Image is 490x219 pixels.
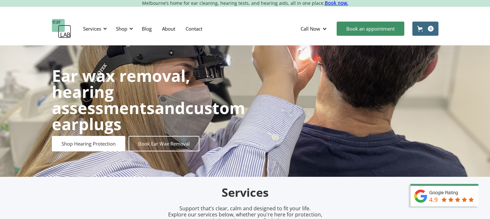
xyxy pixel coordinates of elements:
[52,97,245,135] strong: custom earplugs
[116,25,127,32] div: Shop
[337,22,404,36] a: Book an appointment
[112,19,135,38] div: Shop
[52,65,190,119] strong: Ear wax removal, hearing assessments
[94,185,397,200] h2: Services
[52,19,71,38] a: home
[428,26,434,32] div: 0
[52,136,125,151] a: Shop Hearing Protection
[180,19,207,38] a: Contact
[79,19,109,38] div: Services
[157,19,180,38] a: About
[52,68,245,132] h1: and
[83,25,101,32] div: Services
[412,22,438,36] a: Open cart
[295,19,333,38] div: Call Now
[301,25,320,32] div: Call Now
[137,19,157,38] a: Blog
[129,136,199,151] a: Book Ear Wax Removal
